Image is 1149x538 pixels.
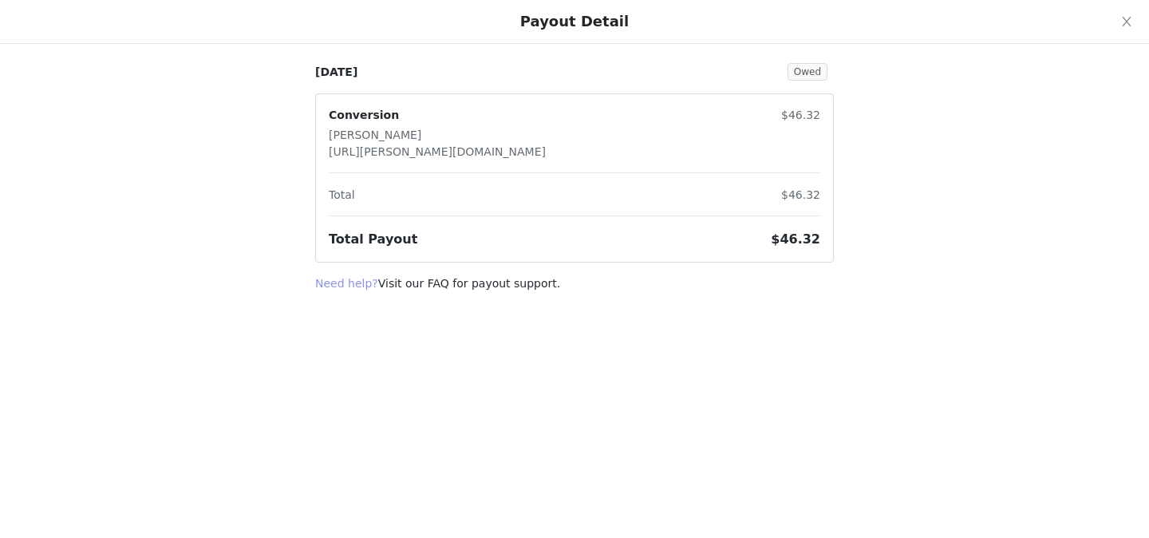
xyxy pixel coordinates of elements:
p: [DATE] [315,64,357,81]
i: icon: close [1120,15,1133,28]
a: Need help? [315,277,378,290]
div: Payout Detail [520,13,629,30]
span: $46.32 [781,109,820,121]
p: [PERSON_NAME] [329,127,546,144]
span: Owed [788,63,827,81]
p: Total [329,187,355,204]
p: Conversion [329,107,546,124]
span: $46.32 [771,231,820,247]
p: [URL][PERSON_NAME][DOMAIN_NAME] [329,144,546,160]
p: Visit our FAQ for payout support. [315,275,834,292]
span: $46.32 [781,188,820,201]
h3: Total Payout [329,230,417,249]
